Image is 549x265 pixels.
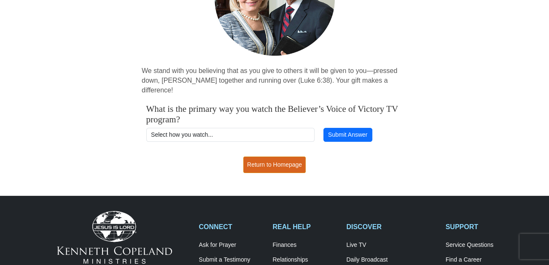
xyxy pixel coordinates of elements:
[446,256,511,264] a: Find a Career
[199,223,264,231] h2: CONNECT
[346,223,436,231] h2: DISCOVER
[57,211,172,263] img: Kenneth Copeland Ministries
[199,241,264,249] a: Ask for Prayer
[199,256,264,264] a: Submit a Testimony
[323,128,372,142] button: Submit Answer
[272,256,337,264] a: Relationships
[146,104,403,125] h4: What is the primary way you watch the Believer’s Voice of Victory TV program?
[243,157,306,173] a: Return to Homepage
[446,241,511,249] a: Service Questions
[346,241,436,249] a: Live TV
[272,241,337,249] a: Finances
[346,256,436,264] a: Daily Broadcast
[446,223,511,231] h2: SUPPORT
[142,66,407,95] p: We stand with you believing that as you give to others it will be given to you—pressed down, [PER...
[272,223,337,231] h2: REAL HELP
